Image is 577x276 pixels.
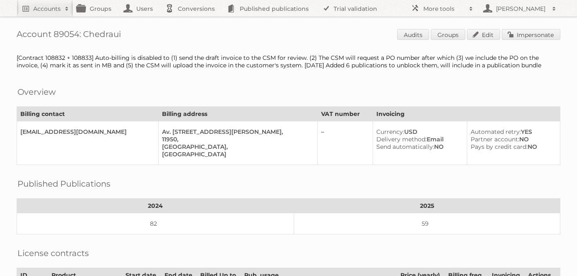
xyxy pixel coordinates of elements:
th: Invoicing [373,107,560,121]
h2: Published Publications [17,177,110,190]
a: Groups [431,29,465,40]
div: YES [471,128,553,136]
span: Automated retry: [471,128,521,136]
span: Send automatically: [376,143,434,150]
th: Billing contact [17,107,159,121]
a: Audits [397,29,429,40]
span: Currency: [376,128,404,136]
th: 2025 [294,199,560,213]
h2: Overview [17,86,56,98]
a: Edit [467,29,500,40]
div: USD [376,128,460,136]
td: 82 [17,213,294,234]
th: VAT number [317,107,373,121]
div: [GEOGRAPHIC_DATA], [162,143,311,150]
div: NO [471,136,553,143]
span: Partner account: [471,136,519,143]
div: 11950, [162,136,311,143]
h2: Accounts [33,5,61,13]
div: Av. [STREET_ADDRESS][PERSON_NAME], [162,128,311,136]
div: NO [376,143,460,150]
h2: License contracts [17,247,89,259]
td: – [317,121,373,165]
a: Impersonate [502,29,560,40]
td: 59 [294,213,560,234]
h2: [PERSON_NAME] [494,5,548,13]
div: NO [471,143,553,150]
div: [EMAIL_ADDRESS][DOMAIN_NAME] [20,128,152,136]
span: Pays by credit card: [471,143,528,150]
h2: More tools [423,5,465,13]
th: 2024 [17,199,294,213]
span: Delivery method: [376,136,427,143]
th: Billing address [158,107,317,121]
div: [Contract 108832 + 108833] Auto-billing is disabled to (1) send the draft invoice to the CSM for ... [17,54,560,69]
div: [GEOGRAPHIC_DATA] [162,150,311,158]
div: Email [376,136,460,143]
h1: Account 89054: Chedraui [17,29,560,42]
